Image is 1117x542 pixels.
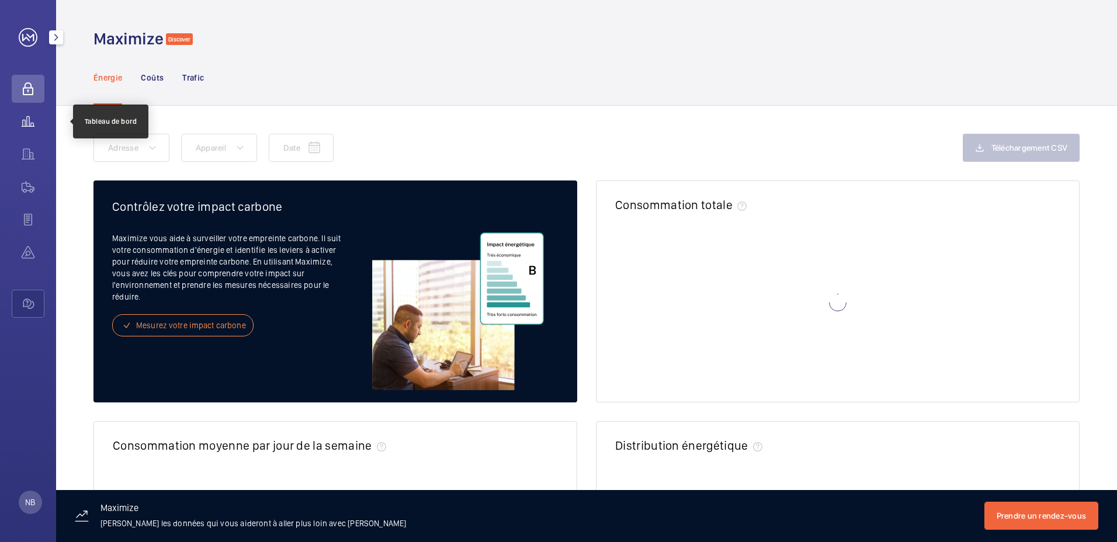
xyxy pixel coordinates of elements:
p: NB [25,496,35,508]
div: Tableau de bord [85,116,137,127]
p: Coûts [141,72,164,84]
p: Maximize vous aide à surveiller votre empreinte carbone. Il suit votre consommation d'énergie et ... [112,232,358,303]
button: Prendre un rendez-vous [984,502,1099,530]
span: Téléchargement CSV [991,143,1068,152]
h2: Consommation moyenne par jour de la semaine [113,438,372,453]
button: Date [269,134,334,162]
span: Discover [166,33,193,45]
h2: Distribution énergétique [615,438,748,453]
h3: Maximize [100,503,407,517]
img: energy-freemium-FR.svg [358,232,558,390]
p: Énergie [93,72,122,84]
span: Mesurez votre impact carbone [136,319,246,331]
span: Appareil [196,143,226,152]
h2: Consommation totale [615,197,733,212]
button: Appareil [181,134,257,162]
h2: Contrôlez votre impact carbone [112,199,558,214]
span: Adresse [108,143,138,152]
p: Trafic [182,72,204,84]
span: Date [283,143,300,152]
h1: Maximize [93,28,164,50]
button: Adresse [93,134,169,162]
p: [PERSON_NAME] les données qui vous aideront à aller plus loin avec [PERSON_NAME] [100,517,407,529]
button: Téléchargement CSV [963,134,1080,162]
